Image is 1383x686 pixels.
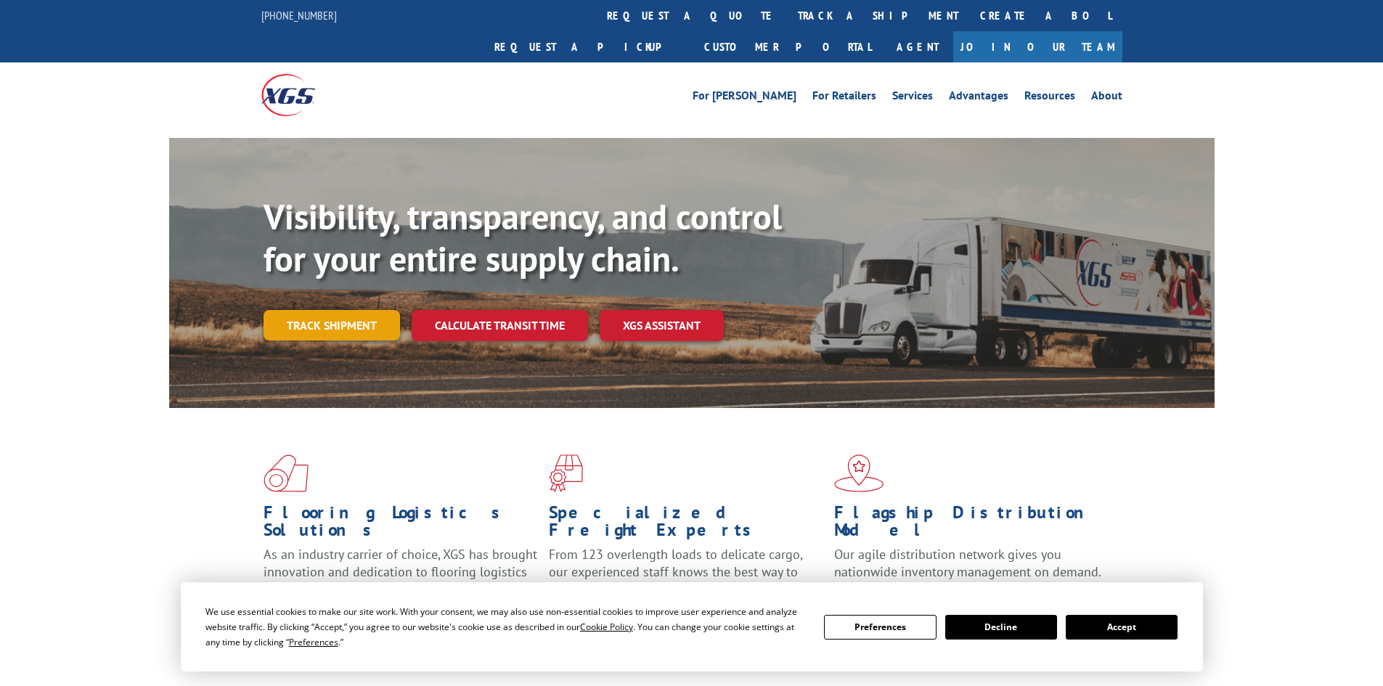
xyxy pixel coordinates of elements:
h1: Flooring Logistics Solutions [264,504,538,546]
img: xgs-icon-total-supply-chain-intelligence-red [264,454,309,492]
div: Cookie Consent Prompt [181,582,1203,671]
span: As an industry carrier of choice, XGS has brought innovation and dedication to flooring logistics... [264,546,537,597]
span: Preferences [289,636,338,648]
a: For [PERSON_NAME] [693,90,796,106]
a: Agent [882,31,953,62]
a: Services [892,90,933,106]
a: Calculate transit time [412,310,588,341]
span: Our agile distribution network gives you nationwide inventory management on demand. [834,546,1101,580]
button: Preferences [824,615,936,640]
h1: Specialized Freight Experts [549,504,823,546]
a: [PHONE_NUMBER] [261,8,337,23]
div: We use essential cookies to make our site work. With your consent, we may also use non-essential ... [205,604,807,650]
a: Track shipment [264,310,400,340]
p: From 123 overlength loads to delicate cargo, our experienced staff knows the best way to move you... [549,546,823,611]
b: Visibility, transparency, and control for your entire supply chain. [264,194,782,281]
a: Advantages [949,90,1008,106]
span: Cookie Policy [580,621,633,633]
a: XGS ASSISTANT [600,310,724,341]
a: Customer Portal [693,31,882,62]
a: For Retailers [812,90,876,106]
a: Resources [1024,90,1075,106]
a: Join Our Team [953,31,1122,62]
img: xgs-icon-flagship-distribution-model-red [834,454,884,492]
button: Accept [1066,615,1178,640]
h1: Flagship Distribution Model [834,504,1109,546]
a: Request a pickup [484,31,693,62]
img: xgs-icon-focused-on-flooring-red [549,454,583,492]
a: About [1091,90,1122,106]
button: Decline [945,615,1057,640]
